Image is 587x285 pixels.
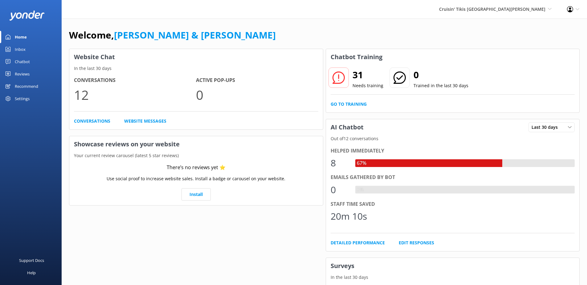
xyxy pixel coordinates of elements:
div: 0% [355,186,365,194]
p: 12 [74,84,196,105]
div: Emails gathered by bot [331,173,575,181]
div: Chatbot [15,55,30,68]
div: 0 [331,182,349,197]
div: 20m 10s [331,209,367,224]
a: Edit Responses [399,239,434,246]
div: 67% [355,159,368,167]
h3: Chatbot Training [326,49,387,65]
div: Help [27,267,36,279]
div: Recommend [15,80,38,92]
a: Go to Training [331,101,367,108]
p: Your current review carousel (latest 5 star reviews) [69,152,323,159]
span: Last 30 days [532,124,561,131]
img: yonder-white-logo.png [9,10,45,21]
p: 0 [196,84,318,105]
h3: Surveys [326,258,580,274]
div: Home [15,31,27,43]
div: Settings [15,92,30,105]
p: In the last 30 days [69,65,323,72]
h3: AI Chatbot [326,119,368,135]
div: Support Docs [19,254,44,267]
h2: 31 [353,67,383,82]
a: Install [181,188,211,201]
h3: Showcase reviews on your website [69,136,323,152]
h4: Conversations [74,76,196,84]
h3: Website Chat [69,49,323,65]
div: 8 [331,156,349,170]
p: Trained in the last 30 days [414,82,468,89]
a: [PERSON_NAME] & [PERSON_NAME] [114,29,276,41]
h1: Welcome, [69,28,276,43]
div: Staff time saved [331,200,575,208]
a: Detailed Performance [331,239,385,246]
h2: 0 [414,67,468,82]
div: Helped immediately [331,147,575,155]
p: Use social proof to increase website sales. Install a badge or carousel on your website. [107,175,285,182]
p: In the last 30 days [326,274,580,281]
a: Conversations [74,118,110,124]
span: Cruisin' Tikis [GEOGRAPHIC_DATA][PERSON_NAME] [439,6,545,12]
h4: Active Pop-ups [196,76,318,84]
div: Inbox [15,43,26,55]
a: Website Messages [124,118,166,124]
div: There’s no reviews yet ⭐ [167,164,226,172]
p: Needs training [353,82,383,89]
p: Out of 12 conversations [326,135,580,142]
div: Reviews [15,68,30,80]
